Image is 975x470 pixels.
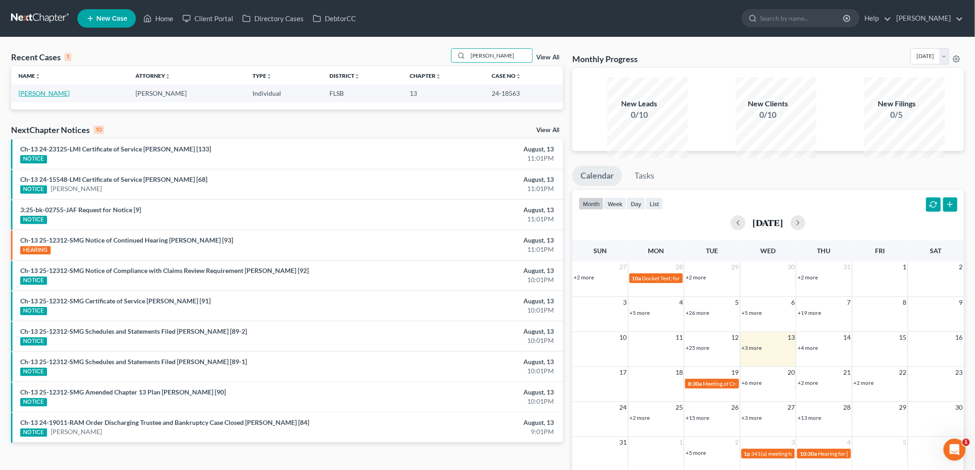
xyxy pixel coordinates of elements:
div: Recent Cases [11,52,71,63]
td: [PERSON_NAME] [128,85,245,102]
div: August, 13 [382,327,554,336]
i: unfold_more [35,74,41,79]
button: month [579,197,604,210]
div: NOTICE [20,337,47,346]
a: +5 more [686,449,706,456]
a: Ch-13 25-12312-SMG Schedules and Statements Filed [PERSON_NAME] [89-1] [20,358,247,366]
a: +5 more [742,309,762,316]
span: 18 [675,367,684,378]
span: 22 [899,367,908,378]
span: 25 [675,402,684,413]
a: [PERSON_NAME] [18,89,70,97]
div: 11:01PM [382,184,554,193]
span: Mon [648,247,664,255]
span: 6 [958,437,964,448]
button: day [627,197,646,210]
div: NOTICE [20,277,47,285]
div: NOTICE [20,398,47,406]
input: Search by name... [760,10,845,27]
a: Nameunfold_more [18,72,41,79]
a: Chapterunfold_more [410,72,441,79]
span: 5 [734,297,740,308]
div: 11:01PM [382,154,554,163]
span: 30 [955,402,964,413]
div: 0/5 [864,109,929,121]
a: [PERSON_NAME] [51,184,102,193]
button: list [646,197,663,210]
span: 10 [619,332,628,343]
div: August, 13 [382,266,554,275]
div: 10:01PM [382,306,554,315]
a: Attorneyunfold_more [135,72,170,79]
div: New Clients [736,99,800,109]
div: NOTICE [20,368,47,376]
td: 24-18563 [484,85,563,102]
div: NextChapter Notices [11,124,104,135]
a: +26 more [686,309,709,316]
a: Directory Cases [238,10,308,27]
span: 21 [843,367,852,378]
a: 3:25-bk-02755-JAF Request for Notice [9] [20,206,141,214]
span: Thu [817,247,831,255]
a: +3 more [742,414,762,421]
span: 16 [955,332,964,343]
span: 4 [846,437,852,448]
span: 31 [843,261,852,273]
span: 1 [902,261,908,273]
div: August, 13 [382,175,554,184]
a: +2 more [798,379,818,386]
span: 3 [790,437,796,448]
a: [PERSON_NAME] [892,10,963,27]
a: Tasks [626,166,663,186]
span: 27 [619,261,628,273]
div: New Filings [864,99,929,109]
h3: Monthly Progress [572,53,638,64]
span: 7 [846,297,852,308]
div: 10:01PM [382,397,554,406]
span: 27 [787,402,796,413]
i: unfold_more [165,74,170,79]
span: 30 [787,261,796,273]
div: 10:01PM [382,366,554,376]
span: 341(a) meeting for [PERSON_NAME] and [PERSON_NAME] [752,450,895,457]
div: August, 13 [382,296,554,306]
span: 8:30a [688,380,702,387]
span: 23 [955,367,964,378]
div: New Leads [607,99,672,109]
span: 31 [619,437,628,448]
span: Docket Text: for [PERSON_NAME] [642,275,725,282]
a: +2 more [798,274,818,281]
a: +15 more [686,414,709,421]
span: 15 [899,332,908,343]
span: 6 [790,297,796,308]
a: +3 more [742,344,762,351]
a: Ch-13 24-19011-RAM Order Discharging Trustee and Bankruptcy Case Closed [PERSON_NAME] [84] [20,418,309,426]
div: August, 13 [382,145,554,154]
span: 10a [632,275,641,282]
a: Calendar [572,166,622,186]
button: week [604,197,627,210]
span: 26 [731,402,740,413]
a: View All [536,54,559,61]
span: Wed [760,247,775,255]
span: 29 [899,402,908,413]
a: Help [860,10,891,27]
a: +25 more [686,344,709,351]
i: unfold_more [354,74,360,79]
span: 1p [744,450,751,457]
a: +19 more [798,309,821,316]
a: Home [139,10,178,27]
div: August, 13 [382,205,554,215]
div: 10:01PM [382,275,554,284]
a: View All [536,127,559,133]
span: 19 [731,367,740,378]
a: Ch-13 24-15548-LMI Certificate of Service [PERSON_NAME] [68] [20,175,207,183]
td: Individual [245,85,322,102]
span: 9 [958,297,964,308]
a: +6 more [742,379,762,386]
div: NOTICE [20,216,47,224]
span: New Case [96,15,127,22]
div: August, 13 [382,418,554,427]
div: HEARING [20,246,51,255]
div: 10:01PM [382,336,554,345]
